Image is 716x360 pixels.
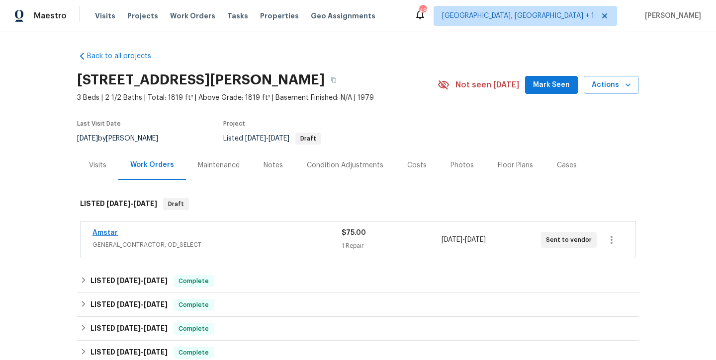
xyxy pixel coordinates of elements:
span: - [106,200,157,207]
span: [DATE] [117,325,141,332]
span: Geo Assignments [311,11,375,21]
span: - [117,325,168,332]
span: [DATE] [106,200,130,207]
span: Maestro [34,11,67,21]
span: Actions [592,79,631,91]
span: [DATE] [117,301,141,308]
span: $75.00 [342,229,366,236]
span: Project [223,121,245,127]
span: Visits [95,11,115,21]
span: [DATE] [117,277,141,284]
h6: LISTED [90,299,168,311]
span: Properties [260,11,299,21]
span: Draft [164,199,188,209]
div: LISTED [DATE]-[DATE]Complete [77,317,639,341]
div: 1 Repair [342,241,441,251]
span: [DATE] [465,236,486,243]
div: Condition Adjustments [307,160,383,170]
div: by [PERSON_NAME] [77,133,170,144]
span: [DATE] [144,349,168,356]
span: Sent to vendor [546,235,596,245]
div: Photos [450,160,474,170]
button: Copy Address [325,71,343,89]
span: [DATE] [442,236,462,243]
span: [DATE] [144,301,168,308]
span: [GEOGRAPHIC_DATA], [GEOGRAPHIC_DATA] + 1 [442,11,594,21]
span: Mark Seen [533,79,570,91]
button: Actions [584,76,639,94]
span: Complete [175,348,213,358]
span: Last Visit Date [77,121,121,127]
span: Draft [296,136,320,142]
h2: [STREET_ADDRESS][PERSON_NAME] [77,75,325,85]
span: Complete [175,324,213,334]
span: Tasks [227,12,248,19]
span: Not seen [DATE] [455,80,519,90]
h6: LISTED [80,198,157,210]
span: 3 Beds | 2 1/2 Baths | Total: 1819 ft² | Above Grade: 1819 ft² | Basement Finished: N/A | 1979 [77,93,438,103]
span: - [117,277,168,284]
h6: LISTED [90,347,168,359]
h6: LISTED [90,323,168,335]
span: [DATE] [77,135,98,142]
div: LISTED [DATE]-[DATE]Complete [77,293,639,317]
span: [DATE] [144,325,168,332]
div: Costs [407,160,427,170]
span: - [117,349,168,356]
span: [DATE] [133,200,157,207]
span: - [245,135,289,142]
div: Maintenance [198,160,240,170]
span: [PERSON_NAME] [641,11,701,21]
span: [DATE] [245,135,266,142]
a: Back to all projects [77,51,173,61]
div: Cases [557,160,577,170]
span: - [442,235,486,245]
div: Visits [89,160,106,170]
span: - [117,301,168,308]
span: Projects [127,11,158,21]
h6: LISTED [90,275,168,287]
div: Notes [264,160,283,170]
a: Amstar [92,229,118,236]
span: [DATE] [268,135,289,142]
span: Complete [175,276,213,286]
span: GENERAL_CONTRACTOR, OD_SELECT [92,240,342,250]
span: Listed [223,135,321,142]
div: Work Orders [130,160,174,170]
div: Floor Plans [498,160,533,170]
button: Mark Seen [525,76,578,94]
span: Work Orders [170,11,215,21]
div: LISTED [DATE]-[DATE]Draft [77,188,639,220]
span: [DATE] [144,277,168,284]
span: Complete [175,300,213,310]
div: LISTED [DATE]-[DATE]Complete [77,269,639,293]
div: 48 [419,6,426,16]
span: [DATE] [117,349,141,356]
